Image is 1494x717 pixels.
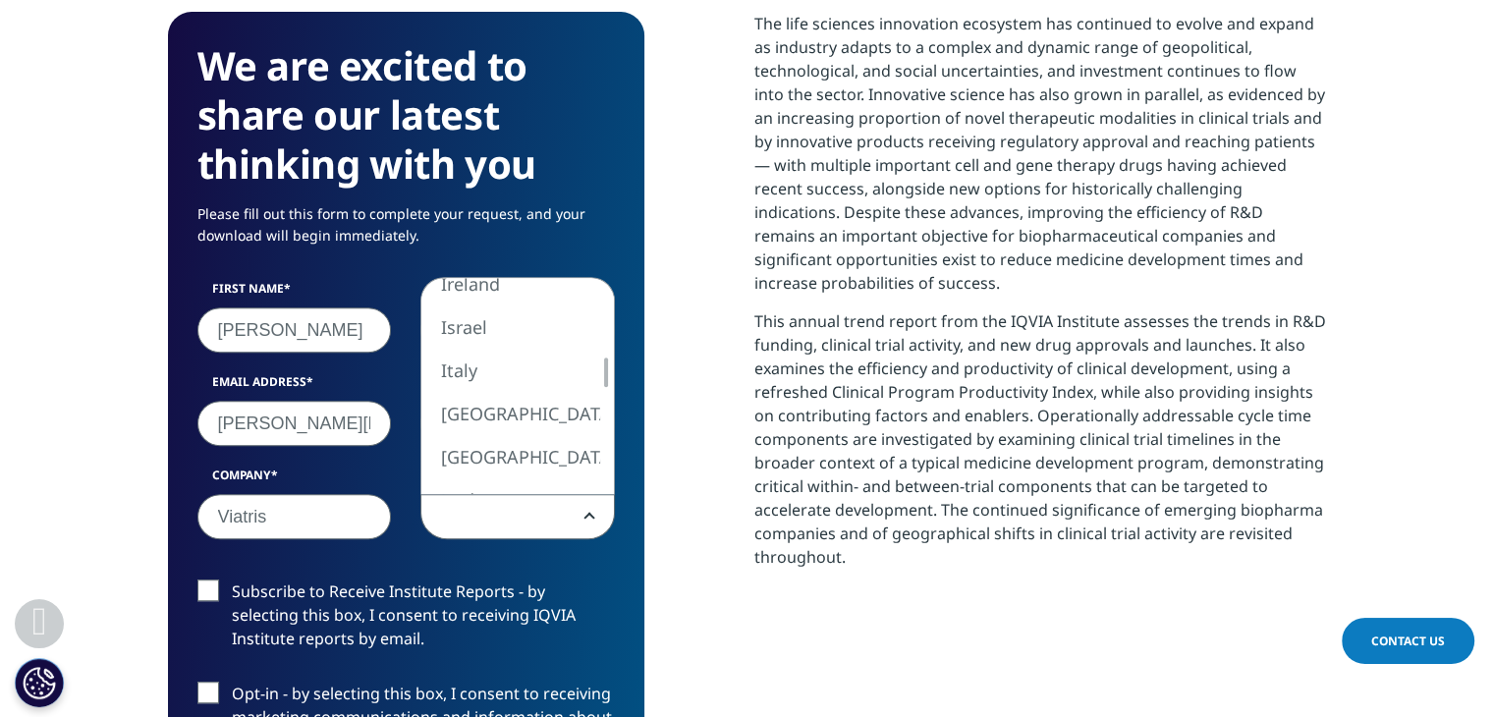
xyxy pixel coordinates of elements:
[15,658,64,707] button: Cookies Settings
[197,373,392,401] label: Email Address
[197,41,615,189] h3: We are excited to share our latest thinking with you
[421,435,600,478] li: [GEOGRAPHIC_DATA]
[1342,618,1474,664] a: Contact Us
[197,467,392,494] label: Company
[197,280,392,307] label: First Name
[754,309,1327,583] p: This annual trend report from the IQVIA Institute assesses the trends in R&D funding, clinical tr...
[197,203,615,261] p: Please fill out this form to complete your request, and your download will begin immediately.
[421,478,600,522] li: Jordan
[421,392,600,435] li: [GEOGRAPHIC_DATA]
[421,262,600,305] li: Ireland
[421,349,600,392] li: Italy
[197,579,615,661] label: Subscribe to Receive Institute Reports - by selecting this box, I consent to receiving IQVIA Inst...
[754,12,1327,309] p: The life sciences innovation ecosystem has continued to evolve and expand as industry adapts to a...
[421,305,600,349] li: Israel
[1371,633,1445,649] span: Contact Us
